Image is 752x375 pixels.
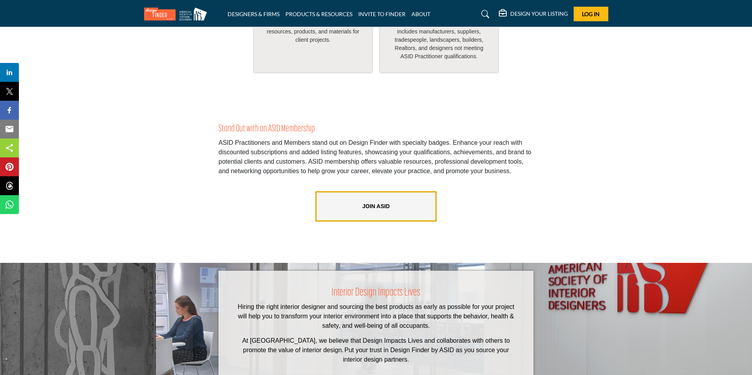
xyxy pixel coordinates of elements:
h2: Interior Design Impacts Lives [234,286,518,300]
p: ASID Affiliate Members are collaborators in the interior design community, which includes manufac... [388,11,490,61]
p: ASID Industry Partners provide the interior design community with business resources, products, a... [262,11,364,44]
p: ASID Practitioners and Members stand out on Design Finder with specialty badges. Enhance your rea... [219,138,533,176]
a: DESIGNERS & FIRMS [228,11,280,17]
span: Log In [582,11,600,17]
a: INVITE TO FINDER [358,11,406,17]
h3: Stand Out with an ASID Membership [219,124,533,135]
button: Log In [574,7,608,21]
h5: DESIGN YOUR LISTING [510,10,568,17]
a: JOIN ASID [315,191,437,222]
p: At [GEOGRAPHIC_DATA], we believe that Design Impacts Lives and collaborates with others to promot... [234,336,518,364]
a: PRODUCTS & RESOURCES [285,11,352,17]
img: Site Logo [144,7,211,20]
a: ABOUT [411,11,430,17]
a: Search [474,8,495,20]
p: Hiring the right interior designer and sourcing the best products as early as possible for your p... [234,302,518,331]
div: DESIGN YOUR LISTING [499,9,568,19]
